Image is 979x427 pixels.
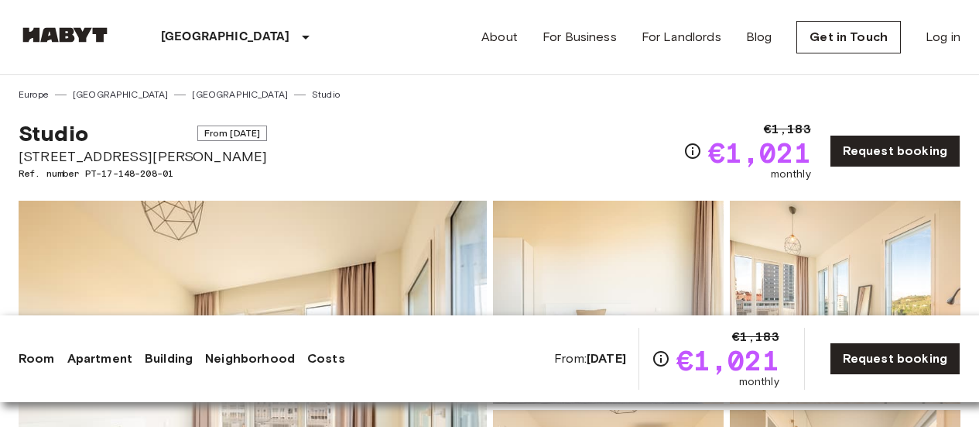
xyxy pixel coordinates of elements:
[764,120,811,139] span: €1,183
[205,350,295,368] a: Neighborhood
[67,350,132,368] a: Apartment
[19,350,55,368] a: Room
[732,328,779,346] span: €1,183
[19,120,88,146] span: Studio
[652,350,670,368] svg: Check cost overview for full price breakdown. Please note that discounts apply to new joiners onl...
[312,88,340,102] a: Studio
[730,201,960,404] img: Picture of unit PT-17-148-208-01
[73,88,169,102] a: [GEOGRAPHIC_DATA]
[19,167,267,181] span: Ref. number PT-17-148-208-01
[554,350,626,367] span: From:
[926,28,960,46] a: Log in
[830,135,960,167] a: Request booking
[161,28,290,46] p: [GEOGRAPHIC_DATA]
[192,88,288,102] a: [GEOGRAPHIC_DATA]
[307,350,345,368] a: Costs
[481,28,518,46] a: About
[543,28,617,46] a: For Business
[708,139,811,167] span: €1,021
[19,88,49,102] a: Europe
[642,28,721,46] a: For Landlords
[739,374,779,390] span: monthly
[493,201,724,404] img: Picture of unit PT-17-148-208-01
[746,28,772,46] a: Blog
[197,126,268,141] span: From [DATE]
[145,350,193,368] a: Building
[19,27,111,43] img: Habyt
[796,21,901,53] a: Get in Touch
[771,167,811,182] span: monthly
[587,351,626,366] b: [DATE]
[683,142,702,160] svg: Check cost overview for full price breakdown. Please note that discounts apply to new joiners onl...
[19,146,267,167] span: [STREET_ADDRESS][PERSON_NAME]
[676,346,779,374] span: €1,021
[830,343,960,375] a: Request booking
